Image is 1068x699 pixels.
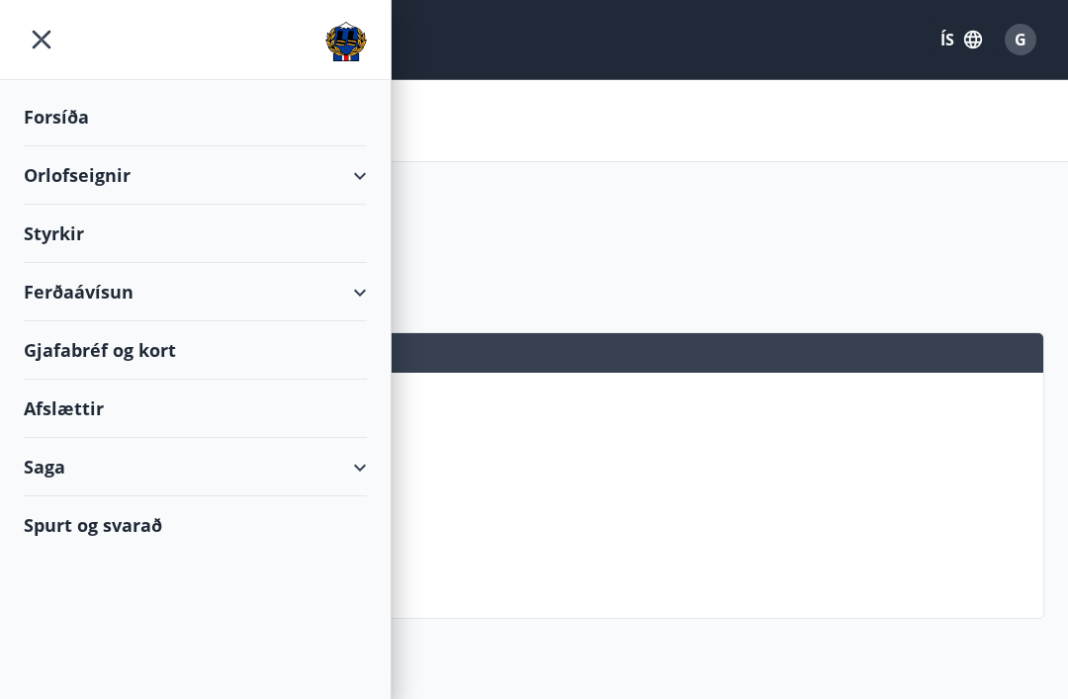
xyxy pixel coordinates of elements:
button: ÍS [930,22,993,57]
div: Saga [24,438,367,496]
img: union_logo [325,22,367,61]
p: Ferðaávísun [41,468,1035,487]
div: Forsíða [24,88,367,146]
button: menu [24,22,59,57]
p: Skilagreinar [41,432,1035,452]
button: G [997,16,1044,63]
div: Orlofseignir [24,146,367,205]
div: Ferðaávísun [24,263,367,321]
div: Afslættir [24,380,367,438]
p: Punktar [41,503,1035,523]
span: G [1015,29,1026,50]
div: Spurt og svarað [24,496,367,554]
div: Styrkir [24,205,367,263]
p: Umsóknarsaga [41,396,1035,416]
p: Bókanir [41,539,1035,559]
div: Gjafabréf og kort [24,321,367,380]
p: Umsóknir [41,574,1035,594]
